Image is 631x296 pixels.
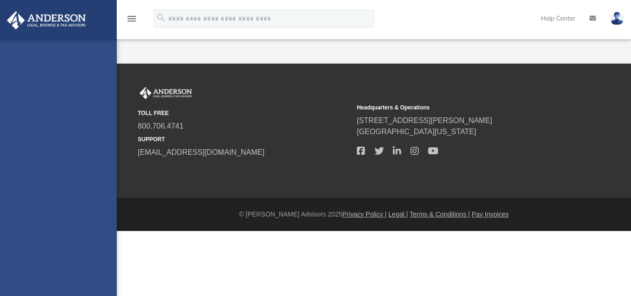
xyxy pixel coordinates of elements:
small: SUPPORT [138,135,350,144]
div: © [PERSON_NAME] Advisors 2025 [117,209,631,219]
small: TOLL FREE [138,109,350,117]
img: Anderson Advisors Platinum Portal [138,87,194,99]
a: Terms & Conditions | [410,210,470,218]
a: Privacy Policy | [342,210,387,218]
small: Headquarters & Operations [357,103,569,112]
a: menu [126,18,137,24]
a: [GEOGRAPHIC_DATA][US_STATE] [357,128,476,136]
a: Pay Invoices [472,210,509,218]
i: search [156,13,166,23]
a: [STREET_ADDRESS][PERSON_NAME] [357,116,492,124]
img: Anderson Advisors Platinum Portal [4,11,89,29]
i: menu [126,13,137,24]
a: [EMAIL_ADDRESS][DOMAIN_NAME] [138,148,264,156]
a: 800.706.4741 [138,122,184,130]
img: User Pic [610,12,624,25]
a: Legal | [389,210,408,218]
